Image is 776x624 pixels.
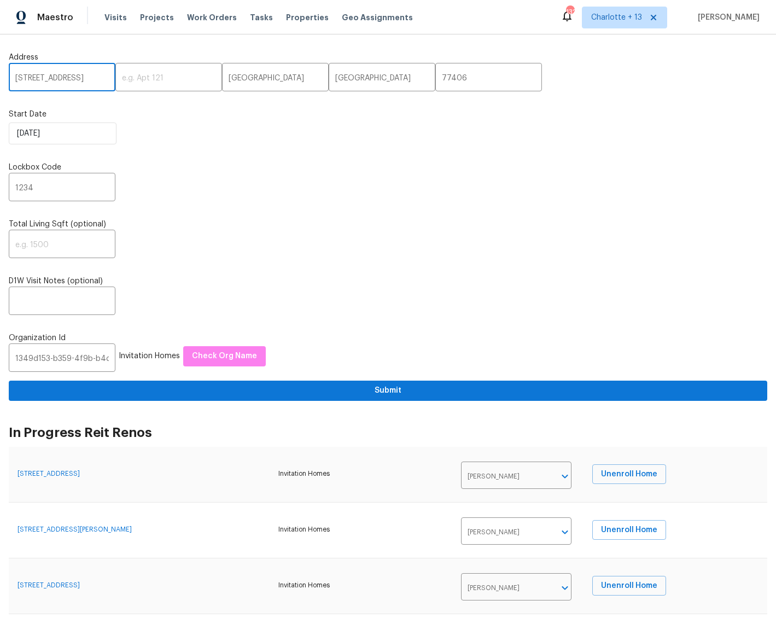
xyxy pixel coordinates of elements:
button: Unenroll Home [592,576,666,596]
span: Unenroll Home [601,579,657,593]
input: e.g. 30066 [435,66,542,91]
button: Submit [9,381,767,401]
button: Open [557,524,573,540]
span: Charlotte + 13 [591,12,642,23]
span: Maestro [37,12,73,23]
input: e.g. Apt 121 [115,66,222,91]
td: Invitation Homes [270,502,452,558]
label: Start Date [9,109,767,120]
label: Organization Id [9,333,767,343]
span: Visits [104,12,127,23]
input: M/D/YYYY [9,123,116,144]
span: Work Orders [187,12,237,23]
h2: In Progress Reit Renos [9,427,767,438]
span: Check Org Name [192,349,257,363]
span: Tasks [250,14,273,21]
span: Submit [17,384,759,398]
label: D1W Visit Notes (optional) [9,276,767,287]
a: [STREET_ADDRESS] [17,470,80,477]
input: e.g. Atlanta [222,66,329,91]
input: e.g. 5341 [9,176,115,201]
button: Unenroll Home [592,464,666,485]
input: e.g. GA [329,66,435,91]
span: Properties [286,12,329,23]
span: Unenroll Home [601,468,657,481]
input: e.g. 83a26f94-c10f-4090-9774-6139d7b9c16c [9,346,115,372]
label: Address [9,52,767,63]
span: [PERSON_NAME] [693,12,760,23]
button: Check Org Name [183,346,266,366]
span: Geo Assignments [342,12,413,23]
td: Invitation Homes [270,558,452,614]
input: e.g. 1500 [9,232,115,258]
td: Invitation Homes [270,447,452,503]
span: Projects [140,12,174,23]
div: 132 [566,7,574,18]
input: e.g. 123 Main St [9,66,115,91]
a: [STREET_ADDRESS][PERSON_NAME] [17,526,132,533]
button: Unenroll Home [592,520,666,540]
span: Unenroll Home [601,523,657,537]
label: Total Living Sqft (optional) [9,219,767,230]
button: Open [557,469,573,484]
span: Invitation Homes [119,352,180,360]
label: Lockbox Code [9,162,767,173]
button: Open [557,580,573,596]
a: [STREET_ADDRESS] [17,582,80,588]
